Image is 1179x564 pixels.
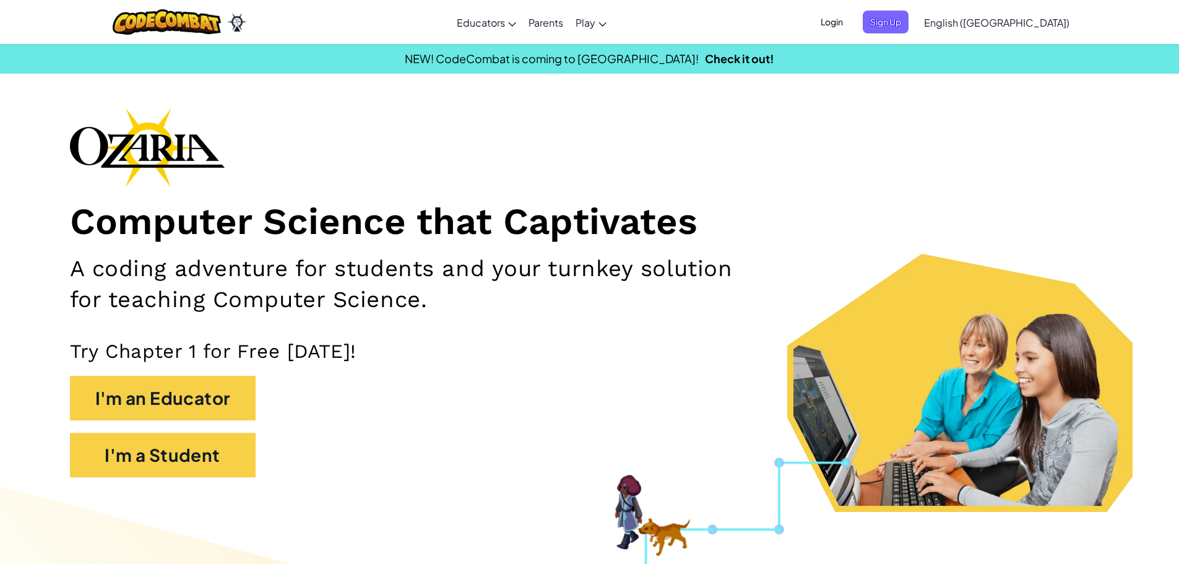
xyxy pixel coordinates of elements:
[70,108,225,187] img: Ozaria branding logo
[70,433,256,477] button: I'm a Student
[70,199,1110,245] h1: Computer Science that Captivates
[113,9,221,35] img: CodeCombat logo
[227,13,247,32] img: Ozaria
[576,16,595,29] span: Play
[918,6,1076,39] a: English ([GEOGRAPHIC_DATA])
[863,11,909,33] button: Sign Up
[70,376,256,420] button: I'm an Educator
[705,51,774,66] a: Check it out!
[457,16,505,29] span: Educators
[70,253,767,315] h2: A coding adventure for students and your turnkey solution for teaching Computer Science.
[405,51,699,66] span: NEW! CodeCombat is coming to [GEOGRAPHIC_DATA]!
[813,11,850,33] button: Login
[569,6,613,39] a: Play
[522,6,569,39] a: Parents
[924,16,1069,29] span: English ([GEOGRAPHIC_DATA])
[451,6,522,39] a: Educators
[70,339,1110,363] p: Try Chapter 1 for Free [DATE]!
